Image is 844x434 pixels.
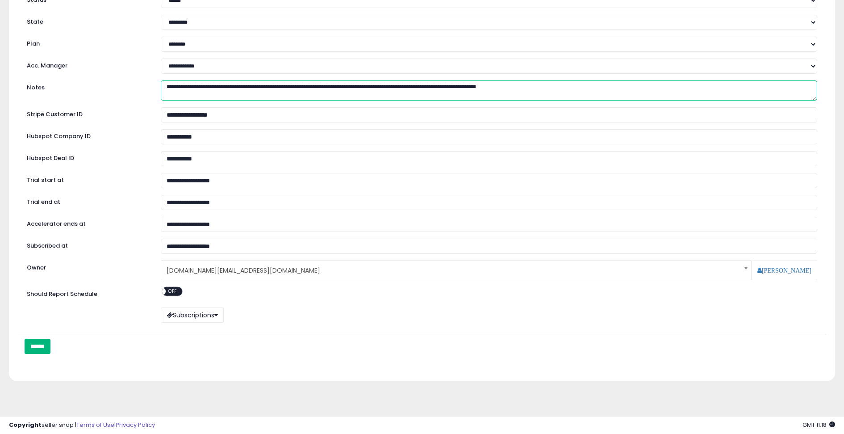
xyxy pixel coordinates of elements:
label: Trial start at [20,173,154,185]
label: Owner [27,264,46,272]
label: Notes [20,80,154,92]
strong: Copyright [9,421,42,429]
label: Accelerator ends at [20,217,154,228]
span: [DOMAIN_NAME][EMAIL_ADDRESS][DOMAIN_NAME] [167,263,735,278]
label: State [20,15,154,26]
span: 2025-09-16 11:18 GMT [802,421,835,429]
a: Privacy Policy [116,421,155,429]
label: Should Report Schedule [27,290,97,299]
div: seller snap | | [9,421,155,430]
a: [PERSON_NAME] [757,267,811,274]
label: Hubspot Company ID [20,129,154,141]
label: Subscribed at [20,239,154,250]
button: Subscriptions [161,308,224,323]
label: Stripe Customer ID [20,107,154,119]
a: Terms of Use [76,421,114,429]
label: Hubspot Deal ID [20,151,154,163]
label: Plan [20,37,154,48]
label: Acc. Manager [20,59,154,70]
label: Trial end at [20,195,154,206]
span: OFF [166,288,180,295]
